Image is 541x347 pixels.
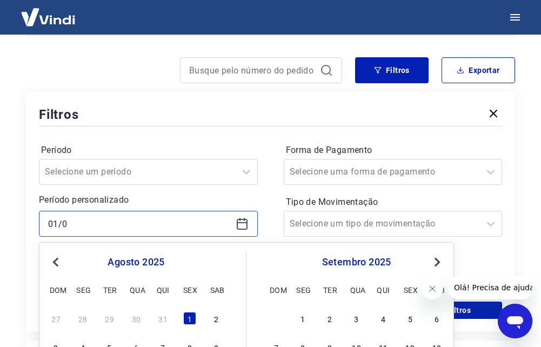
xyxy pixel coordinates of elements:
button: Exportar [442,57,515,83]
iframe: Botão para abrir a janela de mensagens [498,304,532,338]
div: sex [404,283,417,296]
label: Período [41,144,256,157]
div: qui [157,283,170,296]
div: qua [130,283,143,296]
div: Choose terça-feira, 2 de setembro de 2025 [323,312,336,325]
div: seg [296,283,309,296]
img: Vindi [13,1,83,34]
label: Tipo de Movimentação [286,196,500,209]
div: Choose sábado, 2 de agosto de 2025 [210,312,223,325]
div: sab [210,283,223,296]
button: Previous Month [49,256,62,269]
div: Choose terça-feira, 29 de julho de 2025 [103,312,116,325]
input: Data inicial [48,216,231,232]
div: Choose quarta-feira, 30 de julho de 2025 [130,312,143,325]
div: Choose quarta-feira, 3 de setembro de 2025 [350,312,363,325]
div: ter [323,283,336,296]
div: Choose sábado, 6 de setembro de 2025 [430,312,443,325]
iframe: Mensagem da empresa [448,276,532,299]
div: ter [103,283,116,296]
input: Busque pelo número do pedido [189,62,316,78]
p: Período personalizado [39,193,258,206]
div: Choose domingo, 31 de agosto de 2025 [270,312,283,325]
span: Olá! Precisa de ajuda? [6,8,91,16]
div: seg [76,283,89,296]
h5: Filtros [39,106,79,123]
label: Forma de Pagamento [286,144,500,157]
iframe: Fechar mensagem [422,278,443,299]
div: qua [350,283,363,296]
div: sex [183,283,196,296]
div: Choose segunda-feira, 28 de julho de 2025 [76,312,89,325]
div: dom [50,283,63,296]
div: agosto 2025 [48,256,224,269]
div: Choose domingo, 27 de julho de 2025 [50,312,63,325]
div: Choose sexta-feira, 5 de setembro de 2025 [404,312,417,325]
div: qui [377,283,390,296]
div: Choose sexta-feira, 1 de agosto de 2025 [183,312,196,325]
button: Next Month [431,256,444,269]
div: Choose quinta-feira, 4 de setembro de 2025 [377,312,390,325]
div: Choose segunda-feira, 1 de setembro de 2025 [296,312,309,325]
div: setembro 2025 [268,256,445,269]
div: Choose quinta-feira, 31 de julho de 2025 [157,312,170,325]
button: Filtros [355,57,429,83]
div: dom [270,283,283,296]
